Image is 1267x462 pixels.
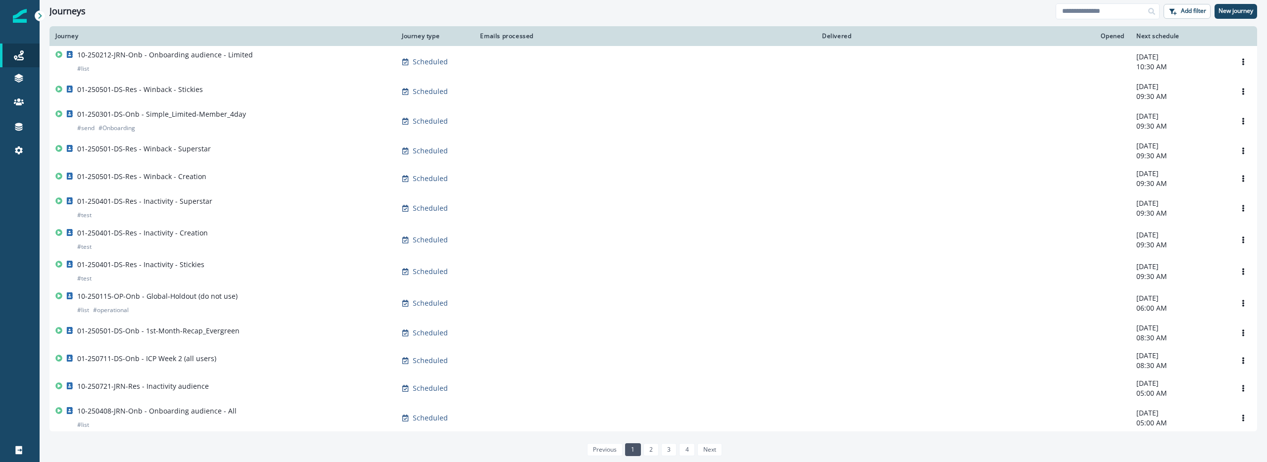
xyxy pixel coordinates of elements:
[49,224,1257,256] a: 01-250401-DS-Res - Inactivity - Creation#testScheduled-[DATE]09:30 AMOptions
[98,123,135,133] p: # Onboarding
[1235,232,1251,247] button: Options
[1235,296,1251,311] button: Options
[77,260,204,270] p: 01-250401-DS-Res - Inactivity - Stickies
[413,146,448,156] p: Scheduled
[1136,198,1223,208] p: [DATE]
[77,305,89,315] p: # list
[49,402,1257,434] a: 10-250408-JRN-Onb - Onboarding audience - All#listScheduled-[DATE]05:00 AMOptions
[661,443,677,456] a: Page 3
[697,443,722,456] a: Next page
[77,172,206,182] p: 01-250501-DS-Res - Winback - Creation
[1136,303,1223,313] p: 06:00 AM
[1136,408,1223,418] p: [DATE]
[413,174,448,184] p: Scheduled
[77,123,95,133] p: # send
[1136,111,1223,121] p: [DATE]
[77,420,89,430] p: # list
[1136,141,1223,151] p: [DATE]
[476,32,534,40] div: Emails processed
[1136,52,1223,62] p: [DATE]
[585,443,722,456] ul: Pagination
[1136,82,1223,92] p: [DATE]
[413,267,448,277] p: Scheduled
[77,354,216,364] p: 01-250711-DS-Onb - ICP Week 2 (all users)
[1136,323,1223,333] p: [DATE]
[49,105,1257,137] a: 01-250301-DS-Onb - Simple_Limited-Member_4day#send#OnboardingScheduled-[DATE]09:30 AMOptions
[1136,62,1223,72] p: 10:30 AM
[49,78,1257,105] a: 01-250501-DS-Res - Winback - StickiesScheduled-[DATE]09:30 AMOptions
[1235,143,1251,158] button: Options
[413,413,448,423] p: Scheduled
[1136,121,1223,131] p: 09:30 AM
[49,137,1257,165] a: 01-250501-DS-Res - Winback - SuperstarScheduled-[DATE]09:30 AMOptions
[1136,361,1223,370] p: 08:30 AM
[1136,262,1223,272] p: [DATE]
[1136,208,1223,218] p: 09:30 AM
[77,406,237,416] p: 10-250408-JRN-Onb - Onboarding audience - All
[413,235,448,245] p: Scheduled
[1235,201,1251,216] button: Options
[1235,353,1251,368] button: Options
[1235,325,1251,340] button: Options
[77,326,240,336] p: 01-250501-DS-Onb - 1st-Month-Recap_Evergreen
[49,287,1257,319] a: 10-250115-OP-Onb - Global-Holdout (do not use)#list#operationalScheduled-[DATE]06:00 AMOptions
[77,210,92,220] p: # test
[77,50,253,60] p: 10-250212-JRN-Onb - Onboarding audience - Limited
[77,109,246,119] p: 01-250301-DS-Onb - Simple_Limited-Member_4day
[643,443,659,456] a: Page 2
[93,305,129,315] p: # operational
[413,87,448,96] p: Scheduled
[49,319,1257,347] a: 01-250501-DS-Onb - 1st-Month-Recap_EvergreenScheduled-[DATE]08:30 AMOptions
[13,9,27,23] img: Inflection
[545,32,851,40] div: Delivered
[413,328,448,338] p: Scheduled
[49,46,1257,78] a: 10-250212-JRN-Onb - Onboarding audience - Limited#listScheduled-[DATE]10:30 AMOptions
[1218,7,1253,14] p: New journey
[413,203,448,213] p: Scheduled
[413,57,448,67] p: Scheduled
[413,383,448,393] p: Scheduled
[1136,230,1223,240] p: [DATE]
[1136,333,1223,343] p: 08:30 AM
[1235,171,1251,186] button: Options
[77,228,208,238] p: 01-250401-DS-Res - Inactivity - Creation
[77,64,89,74] p: # list
[1136,272,1223,281] p: 09:30 AM
[77,381,209,391] p: 10-250721-JRN-Res - Inactivity audience
[77,144,211,154] p: 01-250501-DS-Res - Winback - Superstar
[49,256,1257,287] a: 01-250401-DS-Res - Inactivity - Stickies#testScheduled-[DATE]09:30 AMOptions
[1235,114,1251,129] button: Options
[49,374,1257,402] a: 10-250721-JRN-Res - Inactivity audienceScheduled-[DATE]05:00 AMOptions
[413,298,448,308] p: Scheduled
[402,32,464,40] div: Journey type
[1136,179,1223,188] p: 09:30 AM
[55,32,390,40] div: Journey
[1136,151,1223,161] p: 09:30 AM
[1235,54,1251,69] button: Options
[679,443,694,456] a: Page 4
[49,347,1257,374] a: 01-250711-DS-Onb - ICP Week 2 (all users)Scheduled-[DATE]08:30 AMOptions
[413,356,448,366] p: Scheduled
[1235,411,1251,425] button: Options
[1164,4,1211,19] button: Add filter
[1136,378,1223,388] p: [DATE]
[1235,84,1251,99] button: Options
[413,116,448,126] p: Scheduled
[77,291,238,301] p: 10-250115-OP-Onb - Global-Holdout (do not use)
[1136,351,1223,361] p: [DATE]
[863,32,1124,40] div: Opened
[49,6,86,17] h1: Journeys
[1136,293,1223,303] p: [DATE]
[1136,418,1223,428] p: 05:00 AM
[1215,4,1257,19] button: New journey
[1235,381,1251,396] button: Options
[49,165,1257,192] a: 01-250501-DS-Res - Winback - CreationScheduled-[DATE]09:30 AMOptions
[77,196,212,206] p: 01-250401-DS-Res - Inactivity - Superstar
[1181,7,1206,14] p: Add filter
[77,242,92,252] p: # test
[625,443,640,456] a: Page 1 is your current page
[49,192,1257,224] a: 01-250401-DS-Res - Inactivity - Superstar#testScheduled-[DATE]09:30 AMOptions
[77,274,92,283] p: # test
[1136,388,1223,398] p: 05:00 AM
[1136,169,1223,179] p: [DATE]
